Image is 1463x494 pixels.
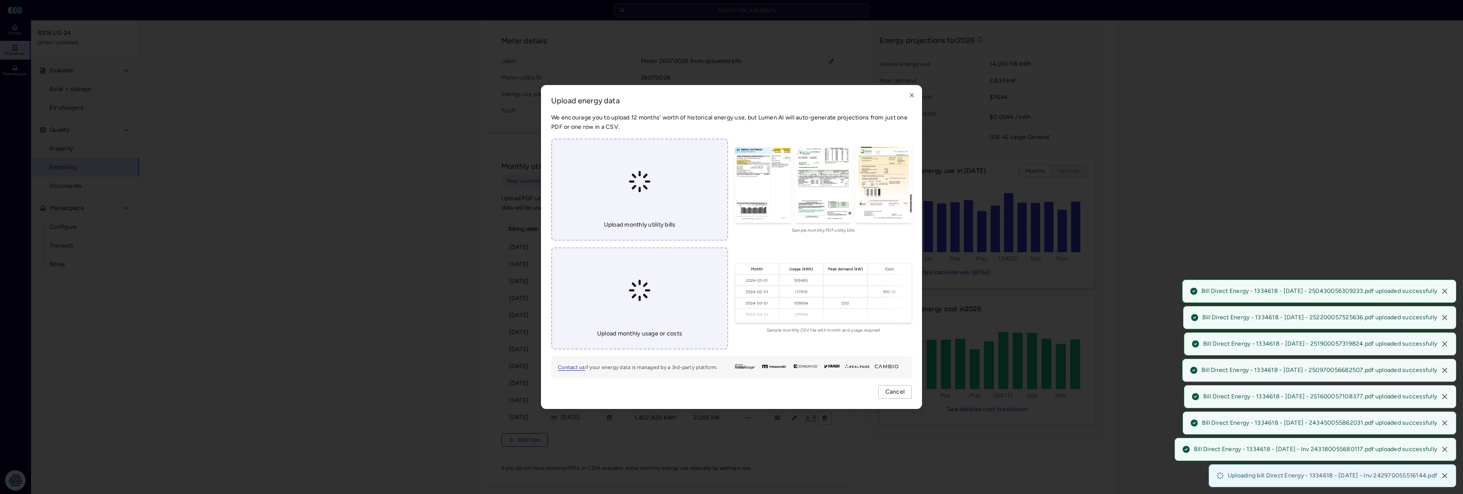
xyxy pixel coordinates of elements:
[767,327,880,334] span: Sample monthly CSV file with month and usage required
[878,385,912,399] button: Cancel
[551,113,912,132] span: We encourage you to upload 12 months' worth of historical energy use, but Lumen AI will auto-gene...
[792,363,819,370] img: conservice-p6u-E23Z.png
[885,387,905,397] span: Cancel
[792,227,855,234] span: Sample monthly PDF utility bills
[874,363,899,370] img: cambio-Be5UlpNO.png
[855,145,912,222] img: bill_sample_3-CiTfacVk.png
[1202,313,1437,322] span: Bill Direct Energy - 1334618 - [DATE] - 252200057525636.pdf uploaded successfully
[824,363,840,370] img: Ceo4U5SIKSfXVLaD41TSViL+y51utf8JgOM8Q6NETFW5QFcqoTvOFN6LuEWy9r9TcZwpsHYxE47jOI7jOI7jOI7jOI7jOI7jO...
[1203,340,1437,348] span: Bill Direct Energy - 1334618 - [DATE] - 251900057319824.pdf uploaded successfully
[845,363,869,370] img: x3tct0qzzDVYDhld5J3EsMwDMMwDMMwDMMwDMMwDMMwDMMwDMMwDMMwDMMwDMMwDMMwDMMwzAXKO7V6TNK4OxnQAAAAAElFTk...
[558,363,728,372] span: if your energy data is managed by a 3rd-party platform.
[760,363,787,370] img: measurabl-BAFRPA4D.png
[735,263,912,323] img: monthlies_sample-BzJRQ6Hj.png
[735,363,755,370] img: espm-BBYcTWzd.png
[1203,392,1437,401] span: Bill Direct Energy - 1334618 - [DATE] - 251600057108377.pdf uploaded successfully
[558,364,585,371] a: Contact us
[795,145,851,222] img: bill_sample_2-DjK3PfJq.png
[1201,366,1437,375] span: Bill Direct Energy - 1334618 - [DATE] - 250970056682507.pdf uploaded successfully
[735,145,791,222] img: bill_sample_1-BLjLYBBH.png
[1228,471,1437,480] span: Uploading bill Direct Energy - 1334618 - [DATE] - Inv 242970055516144.pdf
[1194,445,1437,454] span: Bill Direct Energy - 1334618 - [DATE] - Inv 243180055680117.pdf uploaded successfully
[551,95,912,106] h2: Upload energy data
[1202,419,1437,427] span: Bill Direct Energy - 1334618 - [DATE] - 243450055862031.pdf uploaded successfully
